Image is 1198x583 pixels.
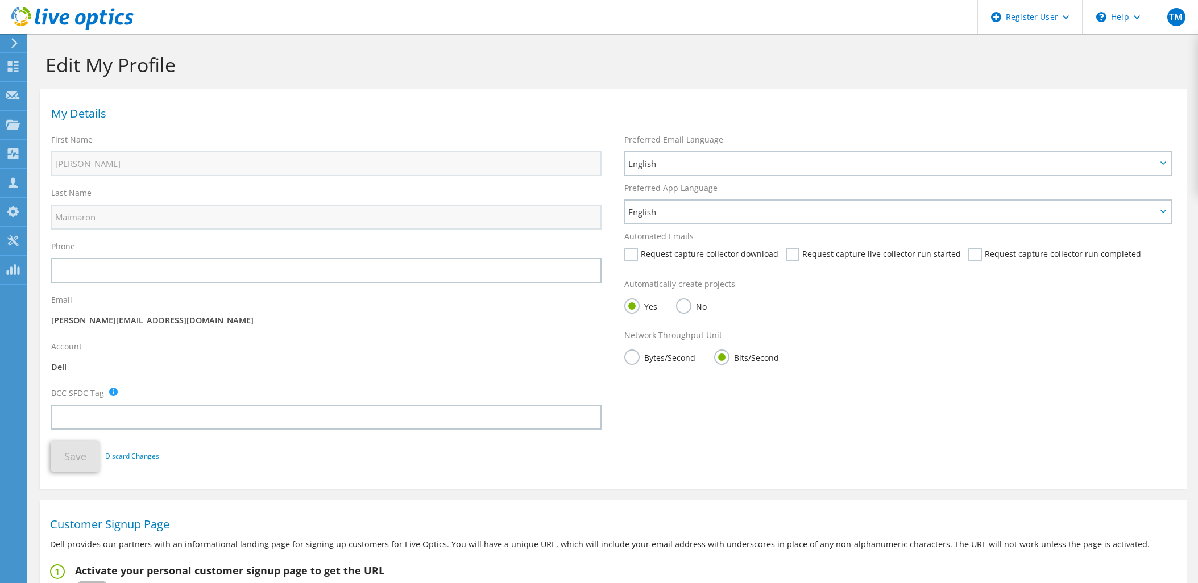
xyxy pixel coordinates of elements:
h1: Edit My Profile [45,53,1175,77]
label: Request capture collector run completed [968,248,1141,261]
label: Automatically create projects [624,278,735,290]
label: Request capture collector download [624,248,778,261]
h2: Activate your personal customer signup page to get the URL [75,564,384,577]
span: English [628,157,1156,170]
p: Dell [51,361,602,373]
button: Save [51,441,100,472]
label: Last Name [51,188,92,199]
svg: \n [1096,12,1106,22]
span: English [628,205,1156,219]
label: Yes [624,298,657,313]
label: Account [51,341,82,352]
label: No [676,298,707,313]
label: Phone [51,241,75,252]
p: Dell provides our partners with an informational landing page for signing up customers for Live O... [50,538,1176,551]
label: Network Throughput Unit [624,330,722,341]
h1: My Details [51,108,1170,119]
label: Automated Emails [624,231,694,242]
h1: Customer Signup Page [50,519,1171,530]
span: TM [1167,8,1185,26]
a: Discard Changes [105,450,159,463]
label: Preferred App Language [624,182,718,194]
label: Preferred Email Language [624,134,723,145]
label: Bytes/Second [624,349,695,364]
label: Email [51,294,72,306]
label: BCC SFDC Tag [51,388,104,399]
p: [PERSON_NAME][EMAIL_ADDRESS][DOMAIN_NAME] [51,314,602,327]
label: Request capture live collector run started [786,248,961,261]
label: Bits/Second [714,349,779,364]
label: First Name [51,134,93,145]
